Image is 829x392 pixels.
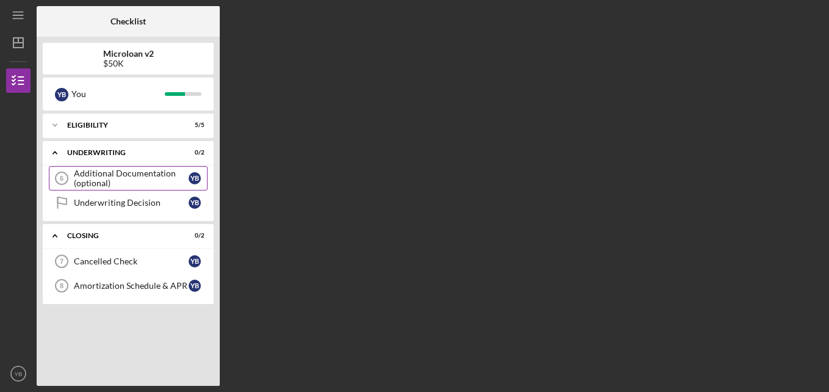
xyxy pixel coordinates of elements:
div: Y B [55,88,68,101]
tspan: 8 [60,282,63,289]
div: Underwriting Decision [74,198,189,208]
div: Additional Documentation (optional) [74,169,189,188]
div: 0 / 2 [183,149,205,156]
div: Amortization Schedule & APR [74,281,189,291]
tspan: 6 [60,175,63,182]
text: YB [15,371,23,377]
tspan: 7 [60,258,63,265]
a: 8Amortization Schedule & APRYB [49,274,208,298]
div: 5 / 5 [183,122,205,129]
div: Eligibility [67,122,174,129]
a: 7Cancelled CheckYB [49,249,208,274]
a: 6Additional Documentation (optional)YB [49,166,208,191]
div: 0 / 2 [183,232,205,239]
div: You [71,84,165,104]
div: Underwriting [67,149,174,156]
div: Closing [67,232,174,239]
b: Microloan v2 [103,49,154,59]
b: Checklist [110,16,146,26]
div: Y B [189,255,201,267]
div: Y B [189,172,201,184]
button: YB [6,361,31,386]
div: $50K [103,59,154,68]
div: Y B [189,280,201,292]
a: Underwriting DecisionYB [49,191,208,215]
div: Cancelled Check [74,256,189,266]
div: Y B [189,197,201,209]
